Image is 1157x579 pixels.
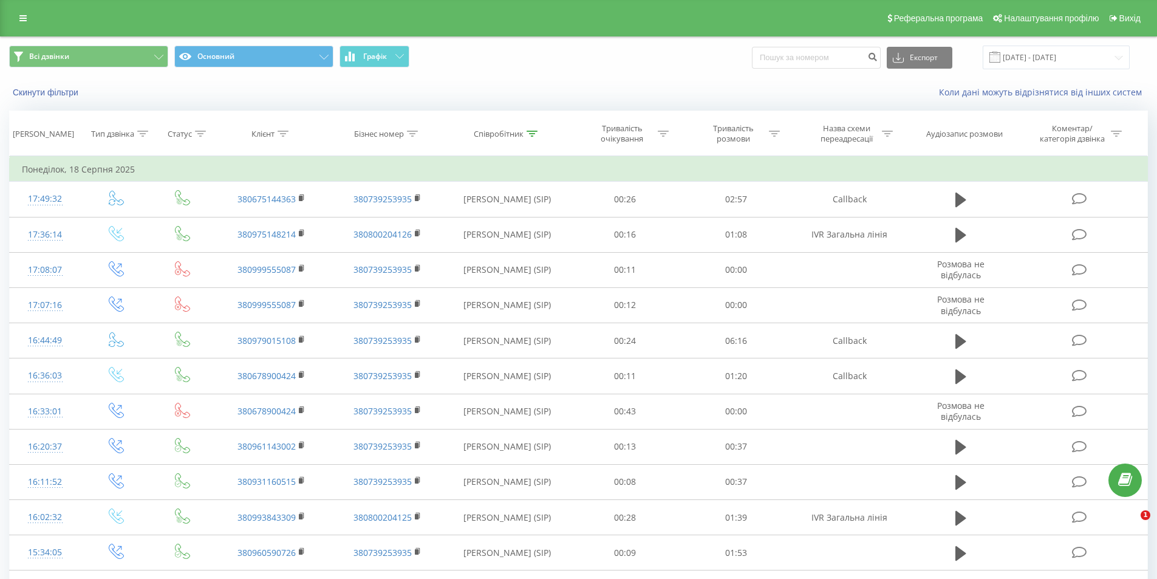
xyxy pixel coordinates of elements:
div: Клієнт [251,129,275,139]
a: 380961143002 [237,440,296,452]
button: Основний [174,46,333,67]
span: Вихід [1119,13,1141,23]
div: 16:02:32 [22,505,69,529]
a: Коли дані можуть відрізнятися вiд інших систем [939,86,1148,98]
a: 380999555087 [237,299,296,310]
div: 16:33:01 [22,400,69,423]
span: Всі дзвінки [29,52,69,61]
button: Всі дзвінки [9,46,168,67]
div: Тип дзвінка [91,129,134,139]
a: 380975148214 [237,228,296,240]
td: 00:00 [681,252,792,287]
span: Налаштування профілю [1004,13,1099,23]
span: Розмова не відбулась [937,258,985,281]
div: 17:49:32 [22,187,69,211]
td: 00:43 [570,394,681,429]
td: 00:26 [570,182,681,217]
td: 00:37 [681,464,792,499]
td: [PERSON_NAME] (SIP) [445,217,570,252]
td: 06:16 [681,323,792,358]
td: 00:13 [570,429,681,464]
a: 380993843309 [237,512,296,523]
span: Розмова не відбулась [937,400,985,422]
a: 380960590726 [237,547,296,558]
td: 00:00 [681,287,792,323]
td: Понеділок, 18 Серпня 2025 [10,157,1148,182]
a: 380931160515 [237,476,296,487]
td: [PERSON_NAME] (SIP) [445,182,570,217]
td: 00:00 [681,394,792,429]
td: 01:08 [681,217,792,252]
td: 02:57 [681,182,792,217]
div: Тривалість очікування [590,123,655,144]
a: 380678900424 [237,405,296,417]
a: 380739253935 [353,193,412,205]
div: Статус [168,129,192,139]
td: 00:11 [570,358,681,394]
a: 380739253935 [353,370,412,382]
td: Callback [791,323,907,358]
a: 380739253935 [353,264,412,275]
button: Експорт [887,47,952,69]
div: Тривалість розмови [701,123,766,144]
button: Скинути фільтри [9,87,84,98]
td: [PERSON_NAME] (SIP) [445,464,570,499]
td: [PERSON_NAME] (SIP) [445,429,570,464]
td: 00:08 [570,464,681,499]
a: 380979015108 [237,335,296,346]
div: 16:36:03 [22,364,69,388]
td: 00:16 [570,217,681,252]
td: Callback [791,358,907,394]
span: Розмова не відбулась [937,293,985,316]
a: 380675144363 [237,193,296,205]
input: Пошук за номером [752,47,881,69]
a: 380739253935 [353,440,412,452]
a: 380739253935 [353,547,412,558]
div: 17:08:07 [22,258,69,282]
div: 16:20:37 [22,435,69,459]
a: 380739253935 [353,299,412,310]
div: Коментар/категорія дзвінка [1037,123,1108,144]
div: Бізнес номер [354,129,404,139]
td: 00:37 [681,429,792,464]
td: [PERSON_NAME] (SIP) [445,394,570,429]
td: [PERSON_NAME] (SIP) [445,323,570,358]
td: [PERSON_NAME] (SIP) [445,358,570,394]
a: 380999555087 [237,264,296,275]
a: 380678900424 [237,370,296,382]
a: 380739253935 [353,405,412,417]
div: Назва схеми переадресації [814,123,879,144]
span: Графік [363,52,387,61]
iframe: Intercom live chat [1116,510,1145,540]
td: 00:11 [570,252,681,287]
td: 01:53 [681,535,792,570]
td: Callback [791,182,907,217]
a: 380800204126 [353,228,412,240]
td: 00:24 [570,323,681,358]
td: 00:12 [570,287,681,323]
div: Аудіозапис розмови [926,129,1003,139]
span: 1 [1141,510,1150,520]
div: 17:07:16 [22,293,69,317]
div: 16:44:49 [22,329,69,352]
td: [PERSON_NAME] (SIP) [445,252,570,287]
td: 01:20 [681,358,792,394]
td: IVR Загальна лінія [791,217,907,252]
button: Графік [340,46,409,67]
td: [PERSON_NAME] (SIP) [445,535,570,570]
td: 00:09 [570,535,681,570]
div: 17:36:14 [22,223,69,247]
div: [PERSON_NAME] [13,129,74,139]
td: 01:39 [681,500,792,535]
span: Реферальна програма [894,13,983,23]
div: 15:34:05 [22,541,69,564]
a: 380739253935 [353,335,412,346]
td: [PERSON_NAME] (SIP) [445,287,570,323]
td: IVR Загальна лінія [791,500,907,535]
td: [PERSON_NAME] (SIP) [445,500,570,535]
div: Співробітник [474,129,524,139]
td: 00:28 [570,500,681,535]
a: 380800204125 [353,512,412,523]
div: 16:11:52 [22,470,69,494]
a: 380739253935 [353,476,412,487]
